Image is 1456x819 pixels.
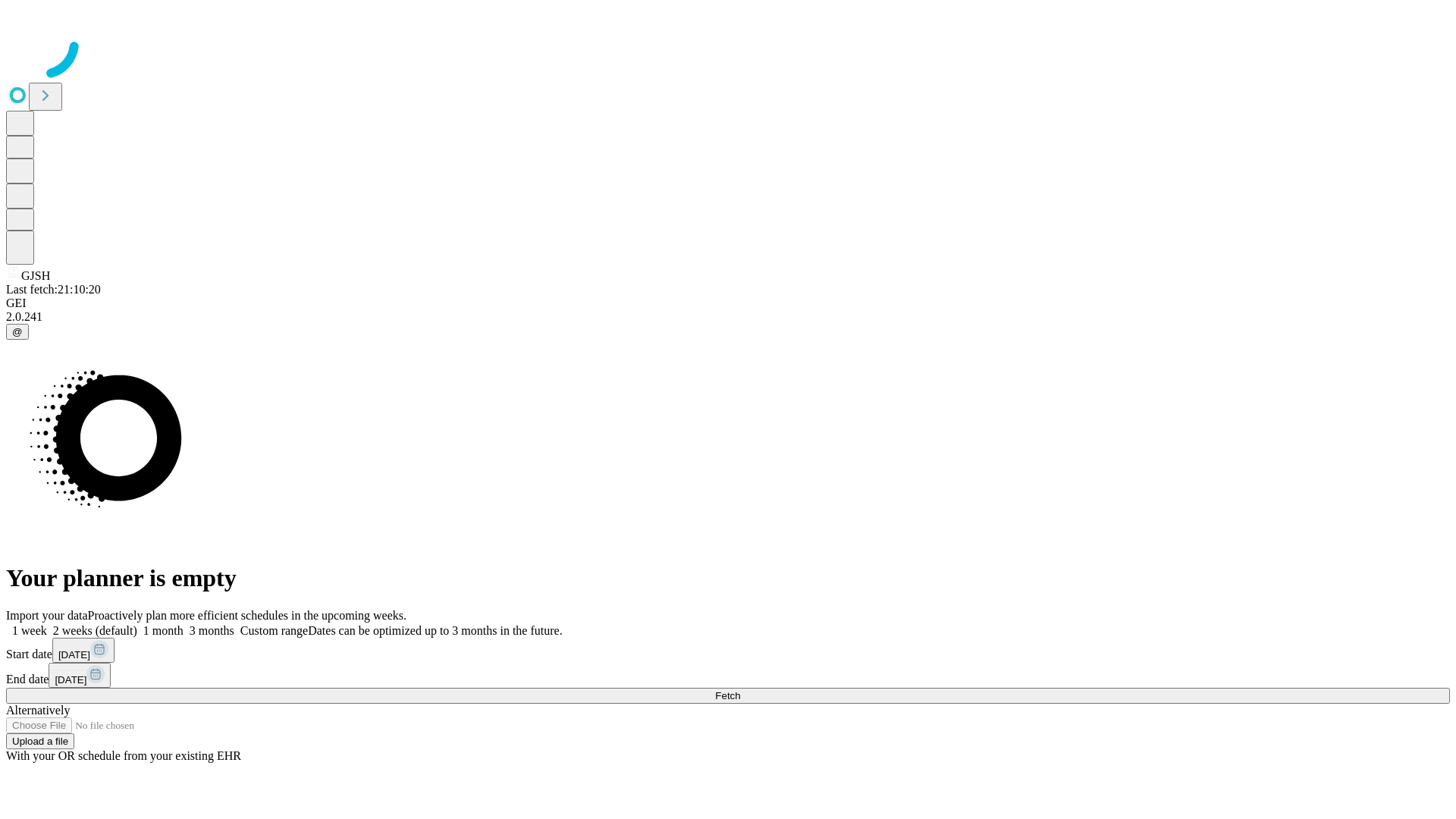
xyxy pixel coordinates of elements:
[6,564,1450,592] h1: Your planner is empty
[49,663,111,688] button: [DATE]
[6,733,74,749] button: Upload a file
[6,638,1450,663] div: Start date
[143,624,184,637] span: 1 month
[55,674,86,686] span: [DATE]
[12,624,47,637] span: 1 week
[240,624,308,637] span: Custom range
[6,704,70,717] span: Alternatively
[308,624,562,637] span: Dates can be optimized up to 3 months in the future.
[6,749,241,762] span: With your OR schedule from your existing EHR
[6,609,88,622] span: Import your data
[12,326,23,337] span: @
[88,609,406,622] span: Proactively plan more efficient schedules in the upcoming weeks.
[52,638,115,663] button: [DATE]
[715,690,740,701] span: Fetch
[6,663,1450,688] div: End date
[6,310,1450,324] div: 2.0.241
[58,649,90,661] span: [DATE]
[53,624,137,637] span: 2 weeks (default)
[6,688,1450,704] button: Fetch
[6,283,101,296] span: Last fetch: 21:10:20
[6,297,1450,310] div: GEI
[190,624,234,637] span: 3 months
[21,269,50,282] span: GJSH
[6,324,29,340] button: @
